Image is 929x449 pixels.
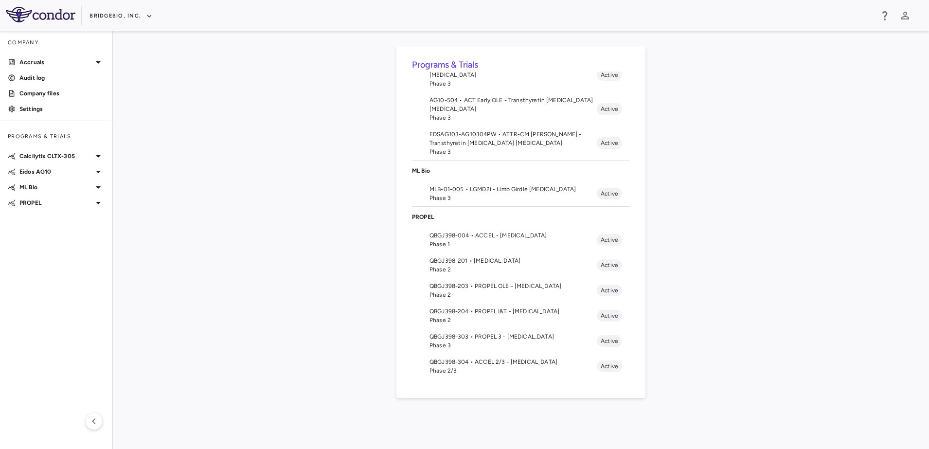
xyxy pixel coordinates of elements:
span: QBGJ398-303 • PROPEL 3 - [MEDICAL_DATA] [429,332,597,341]
li: MLB-01-005 • LGMD2i - Limb Girdle [MEDICAL_DATA]Phase 3Active [412,181,630,206]
span: Phase 3 [429,341,597,350]
p: ML Bio [412,166,630,175]
span: Active [597,71,622,79]
li: QBGJ398-004 • ACCEL - [MEDICAL_DATA]Phase 1Active [412,227,630,252]
img: logo-full-SnFGN8VE.png [6,7,75,22]
li: QBGJ398-304 • ACCEL 2/3 - [MEDICAL_DATA]Phase 2/3Active [412,354,630,379]
span: Phase 3 [429,194,597,202]
h6: Programs & Trials [412,58,630,72]
span: Phase 3 [429,147,597,156]
p: ML Bio [19,183,92,192]
p: Calcilytix CLTX-305 [19,152,92,161]
span: Phase 2 [429,290,597,299]
span: Phase 1 [429,240,597,249]
p: Accruals [19,58,92,67]
span: QBGJ398-203 • PROPEL OLE - [MEDICAL_DATA] [429,282,597,290]
li: QBGJ398-303 • PROPEL 3 - [MEDICAL_DATA]Phase 3Active [412,328,630,354]
span: QBGJ398-004 • ACCEL - [MEDICAL_DATA] [429,231,597,240]
span: Active [597,362,622,371]
span: Active [597,139,622,147]
li: AG10-504 • ACT Early OLE - Transthyretin [MEDICAL_DATA] [MEDICAL_DATA]Phase 3Active [412,92,630,126]
span: MLB-01-005 • LGMD2i - Limb Girdle [MEDICAL_DATA] [429,185,597,194]
span: Active [597,337,622,345]
span: AG10-504 • ACT Early OLE - Transthyretin [MEDICAL_DATA] [MEDICAL_DATA] [429,96,597,113]
span: QBGJ398-201 • [MEDICAL_DATA] [429,256,597,265]
li: QBGJ398-201 • [MEDICAL_DATA]Phase 2Active [412,252,630,278]
span: Active [597,261,622,269]
div: ML Bio [412,161,630,181]
p: Company files [19,89,104,98]
li: EDSAG103-AG10304PW • ATTR-CM [PERSON_NAME] - Transthyretin [MEDICAL_DATA] [MEDICAL_DATA]Phase 3Ac... [412,126,630,160]
span: Phase 2/3 [429,366,597,375]
span: Phase 3 [429,113,597,122]
li: QBGJ398-204 • PROPEL I&T - [MEDICAL_DATA]Phase 2Active [412,303,630,328]
span: Active [597,235,622,244]
span: Active [597,189,622,198]
button: BridgeBio, Inc. [89,8,153,24]
span: Phase 2 [429,316,597,324]
li: QBGJ398-203 • PROPEL OLE - [MEDICAL_DATA]Phase 2Active [412,278,630,303]
p: Settings [19,105,104,113]
span: Phase 3 [429,79,597,88]
li: AG10-501 • ACT Early - Transthyretin [MEDICAL_DATA] [MEDICAL_DATA]Phase 3Active [412,58,630,92]
div: PROPEL [412,207,630,227]
span: EDSAG103-AG10304PW • ATTR-CM [PERSON_NAME] - Transthyretin [MEDICAL_DATA] [MEDICAL_DATA] [429,130,597,147]
p: Audit log [19,73,104,82]
span: Active [597,105,622,113]
span: QBGJ398-204 • PROPEL I&T - [MEDICAL_DATA] [429,307,597,316]
span: QBGJ398-304 • ACCEL 2/3 - [MEDICAL_DATA] [429,358,597,366]
span: Phase 2 [429,265,597,274]
span: Active [597,286,622,295]
span: Active [597,311,622,320]
p: Eidos AG10 [19,167,92,176]
p: PROPEL [412,213,630,221]
p: PROPEL [19,198,92,207]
